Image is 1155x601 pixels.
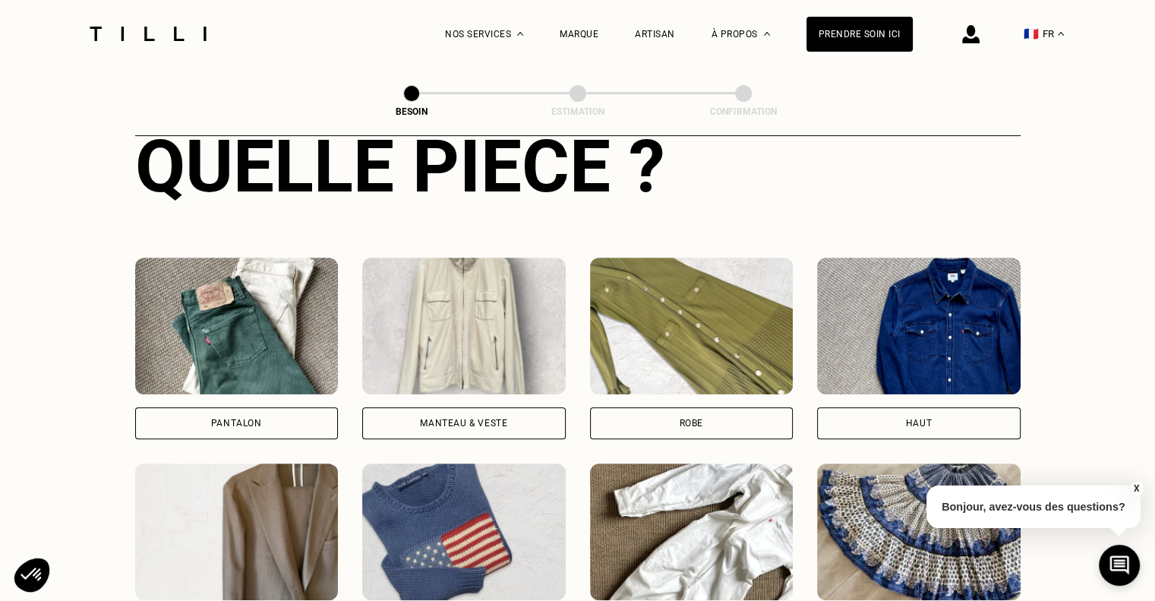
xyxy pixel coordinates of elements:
img: Tilli retouche votre Manteau & Veste [362,258,566,394]
a: Prendre soin ici [806,17,913,52]
div: Besoin [336,106,488,117]
img: Tilli retouche votre Pantalon [135,258,339,394]
div: Confirmation [667,106,819,117]
a: Artisan [635,29,675,40]
img: Tilli retouche votre Combinaison [590,463,794,600]
span: 🇫🇷 [1024,27,1039,41]
div: Haut [906,419,932,428]
img: Logo du service de couturière Tilli [84,27,212,41]
img: Tilli retouche votre Jupe [817,463,1021,600]
a: Marque [560,29,598,40]
p: Bonjour, avez-vous des questions? [926,486,1141,528]
div: Manteau & Veste [420,419,507,428]
img: Tilli retouche votre Robe [590,258,794,394]
img: Menu déroulant [517,32,523,36]
img: Tilli retouche votre Tailleur [135,463,339,600]
div: Robe [680,419,703,428]
img: Tilli retouche votre Haut [817,258,1021,394]
div: Estimation [502,106,654,117]
button: X [1128,480,1144,497]
img: Tilli retouche votre Pull & gilet [362,463,566,600]
img: icône connexion [962,25,980,43]
div: Quelle pièce ? [135,124,1021,209]
img: Menu déroulant à propos [764,32,770,36]
img: menu déroulant [1058,32,1064,36]
div: Pantalon [211,419,262,428]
